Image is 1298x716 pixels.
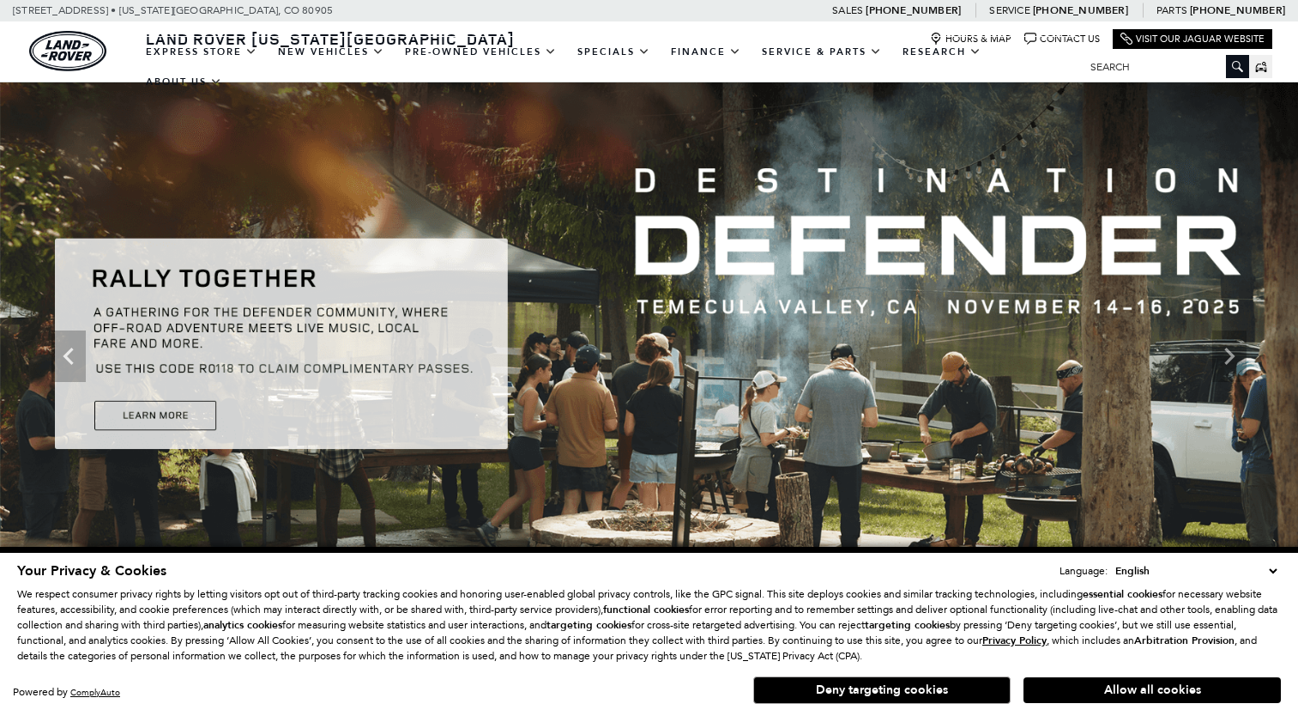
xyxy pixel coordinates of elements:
[13,4,333,16] a: [STREET_ADDRESS] • [US_STATE][GEOGRAPHIC_DATA], CO 80905
[395,37,567,67] a: Pre-Owned Vehicles
[930,33,1011,46] a: Hours & Map
[1060,566,1108,576] div: Language:
[136,37,268,67] a: EXPRESS STORE
[1023,677,1281,703] button: Allow all cookies
[832,4,863,16] span: Sales
[753,677,1011,704] button: Deny targeting cookies
[29,31,106,71] a: land-rover
[29,31,106,71] img: Land Rover
[1190,3,1285,17] a: [PHONE_NUMBER]
[203,618,282,632] strong: analytics cookies
[567,37,661,67] a: Specials
[1134,634,1235,647] strong: Arbitration Provision
[892,37,992,67] a: Research
[136,37,1078,97] nav: Main Navigation
[661,37,752,67] a: Finance
[603,603,689,616] strong: functional cookies
[1083,587,1162,601] strong: essential cookies
[982,634,1047,647] u: Privacy Policy
[268,37,395,67] a: New Vehicles
[865,618,950,632] strong: targeting cookies
[136,67,232,97] a: About Us
[136,28,525,49] a: Land Rover [US_STATE][GEOGRAPHIC_DATA]
[1033,3,1128,17] a: [PHONE_NUMBER]
[1111,562,1281,579] select: Language Select
[989,4,1029,16] span: Service
[1120,33,1265,46] a: Visit Our Jaguar Website
[17,561,166,580] span: Your Privacy & Cookies
[1156,4,1187,16] span: Parts
[1078,57,1249,77] input: Search
[752,37,892,67] a: Service & Parts
[70,687,120,698] a: ComplyAuto
[866,3,961,17] a: [PHONE_NUMBER]
[17,586,1281,664] p: We respect consumer privacy rights by letting visitors opt out of third-party tracking cookies an...
[146,28,515,49] span: Land Rover [US_STATE][GEOGRAPHIC_DATA]
[982,634,1047,646] a: Privacy Policy
[546,618,631,632] strong: targeting cookies
[13,687,120,698] div: Powered by
[1024,33,1100,46] a: Contact Us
